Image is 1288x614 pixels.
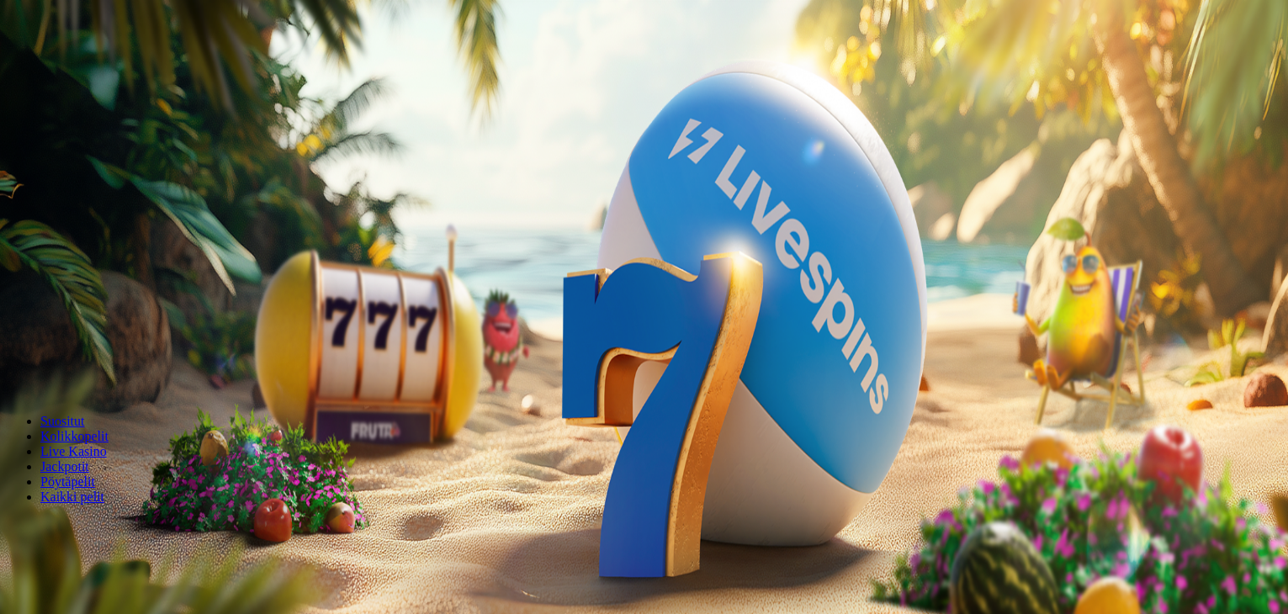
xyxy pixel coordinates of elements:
[40,414,84,428] a: Suositut
[40,490,104,504] a: Kaikki pelit
[40,474,95,489] a: Pöytäpelit
[40,459,89,474] a: Jackpotit
[7,385,1281,536] header: Lobby
[40,444,107,458] a: Live Kasino
[7,385,1281,505] nav: Lobby
[40,429,109,443] a: Kolikkopelit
